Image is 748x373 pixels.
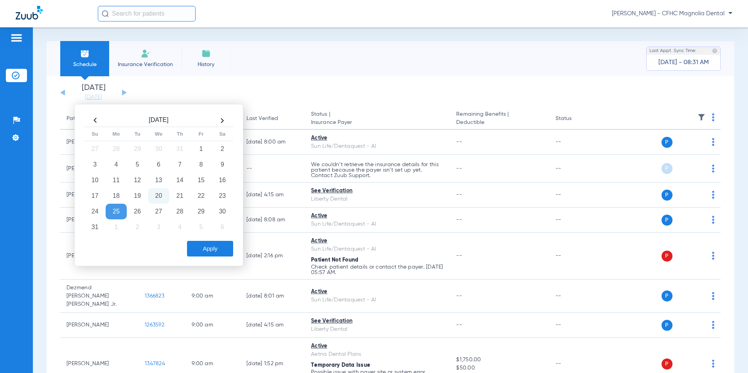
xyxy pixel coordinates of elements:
[185,313,240,338] td: 9:00 AM
[187,241,233,256] button: Apply
[456,322,462,328] span: --
[311,288,444,296] div: Active
[311,134,444,142] div: Active
[662,137,672,148] span: P
[712,292,714,300] img: group-dot-blue.svg
[712,321,714,329] img: group-dot-blue.svg
[549,108,602,130] th: Status
[67,115,132,123] div: Patient Name
[311,237,444,245] div: Active
[662,320,672,331] span: P
[311,118,444,127] span: Insurance Payer
[456,118,543,127] span: Deductible
[187,61,225,68] span: History
[456,217,462,222] span: --
[201,49,211,58] img: History
[67,115,101,123] div: Patient Name
[98,6,196,22] input: Search for patients
[549,130,602,155] td: --
[456,166,462,171] span: --
[311,264,444,275] p: Check patient details or contact the payer. [DATE] 05:57 AM.
[549,313,602,338] td: --
[662,190,672,201] span: P
[549,280,602,313] td: --
[662,359,672,369] span: P
[60,280,138,313] td: Dezmend [PERSON_NAME] [PERSON_NAME] Jr.
[712,252,714,260] img: group-dot-blue.svg
[311,296,444,304] div: Sun Life/Dentaquest - AI
[115,61,176,68] span: Insurance Verification
[612,10,732,18] span: [PERSON_NAME] - CFHC Magnolia Dental
[549,183,602,208] td: --
[549,233,602,280] td: --
[311,142,444,151] div: Sun Life/Dentaquest - AI
[16,6,43,20] img: Zuub Logo
[311,195,444,203] div: Liberty Dental
[311,342,444,350] div: Active
[66,61,103,68] span: Schedule
[456,356,543,364] span: $1,750.00
[662,215,672,226] span: P
[240,130,305,155] td: [DATE] 8:00 AM
[246,115,278,123] div: Last Verified
[658,59,709,66] span: [DATE] - 08:31 AM
[240,313,305,338] td: [DATE] 4:15 AM
[311,162,444,178] p: We couldn’t retrieve the insurance details for this patient because the payer isn’t set up yet. C...
[712,191,714,199] img: group-dot-blue.svg
[712,165,714,172] img: group-dot-blue.svg
[145,322,164,328] span: 1263592
[456,293,462,299] span: --
[712,48,717,54] img: last sync help info
[698,113,705,121] img: filter.svg
[246,115,298,123] div: Last Verified
[456,364,543,372] span: $50.00
[311,325,444,334] div: Liberty Dental
[240,155,305,183] td: --
[712,138,714,146] img: group-dot-blue.svg
[662,163,672,174] span: P
[311,245,444,253] div: Sun Life/Dentaquest - AI
[240,233,305,280] td: [DATE] 2:16 PM
[10,33,23,43] img: hamburger-icon
[185,280,240,313] td: 9:00 AM
[662,251,672,262] span: P
[70,84,117,101] li: [DATE]
[80,49,90,58] img: Schedule
[456,192,462,197] span: --
[311,350,444,359] div: Aetna Dental Plans
[311,212,444,220] div: Active
[70,93,117,101] a: [DATE]
[549,155,602,183] td: --
[549,208,602,233] td: --
[712,113,714,121] img: group-dot-blue.svg
[141,49,150,58] img: Manual Insurance Verification
[240,183,305,208] td: [DATE] 4:15 AM
[145,361,165,366] span: 1347824
[240,280,305,313] td: [DATE] 8:01 AM
[311,187,444,195] div: See Verification
[311,317,444,325] div: See Verification
[305,108,450,130] th: Status |
[311,220,444,228] div: Sun Life/Dentaquest - AI
[145,293,164,299] span: 1366823
[709,335,748,373] iframe: Chat Widget
[106,114,212,127] th: [DATE]
[311,257,358,263] span: Patient Not Found
[712,216,714,224] img: group-dot-blue.svg
[240,208,305,233] td: [DATE] 8:08 AM
[311,362,370,368] span: Temporary Data Issue
[456,253,462,258] span: --
[102,10,109,17] img: Search Icon
[456,139,462,145] span: --
[450,108,549,130] th: Remaining Benefits |
[649,47,696,55] span: Last Appt. Sync Time:
[662,291,672,301] span: P
[60,313,138,338] td: [PERSON_NAME]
